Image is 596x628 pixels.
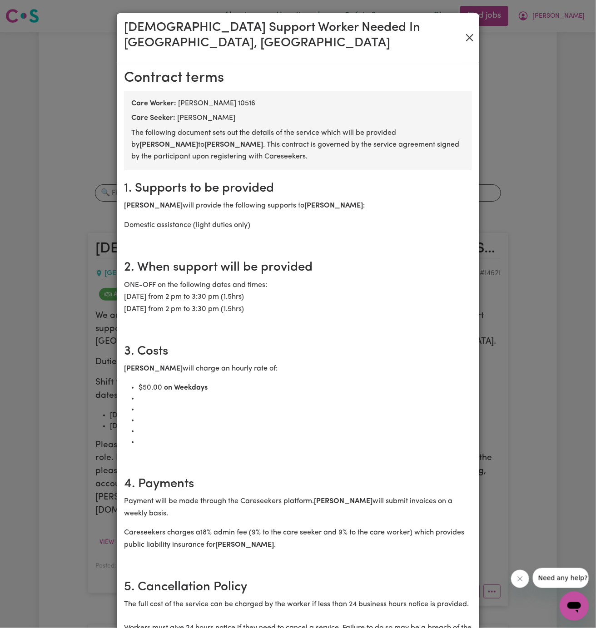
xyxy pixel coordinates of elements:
b: [PERSON_NAME] [139,141,198,148]
b: [PERSON_NAME] [124,202,183,209]
b: Care Worker: [131,100,176,107]
b: [PERSON_NAME] [314,498,372,505]
button: Close [464,30,476,45]
h2: Contract terms [124,69,472,87]
div: [PERSON_NAME] 10516 [131,98,465,109]
span: $ 50.00 [139,384,162,391]
h2: 2. When support will be provided [124,260,472,276]
iframe: Close message [511,570,529,588]
p: Domestic assistance (light duties only) [124,219,472,231]
iframe: Button to launch messaging window [560,592,589,621]
h3: [DEMOGRAPHIC_DATA] Support Worker Needed In [GEOGRAPHIC_DATA], [GEOGRAPHIC_DATA] [124,20,464,51]
iframe: Message from company [533,568,589,588]
div: [PERSON_NAME] [131,113,465,124]
p: will provide the following supports to : [124,200,472,212]
b: on Weekdays [164,384,208,391]
p: will charge an hourly rate of: [124,363,472,375]
p: The following document sets out the details of the service which will be provided by to . This co... [131,127,465,163]
b: [PERSON_NAME] [304,202,363,209]
h2: 4. Payments [124,477,472,492]
p: Careseekers charges a 18 % admin fee ( 9 % to the care seeker and 9% to the care worker) which pr... [124,527,472,551]
p: Payment will be made through the Careseekers platform. will submit invoices on a weekly basis. [124,495,472,519]
b: [PERSON_NAME] [124,365,183,372]
b: Care Seeker: [131,114,175,122]
p: ONE-OFF on the following dates and times: [DATE] from 2 pm to 3:30 pm (1.5hrs) [DATE] from 2 pm t... [124,279,472,315]
h2: 5. Cancellation Policy [124,580,472,595]
h2: 3. Costs [124,344,472,360]
b: [PERSON_NAME] [215,541,274,549]
b: [PERSON_NAME] [204,141,263,148]
h2: 1. Supports to be provided [124,181,472,197]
